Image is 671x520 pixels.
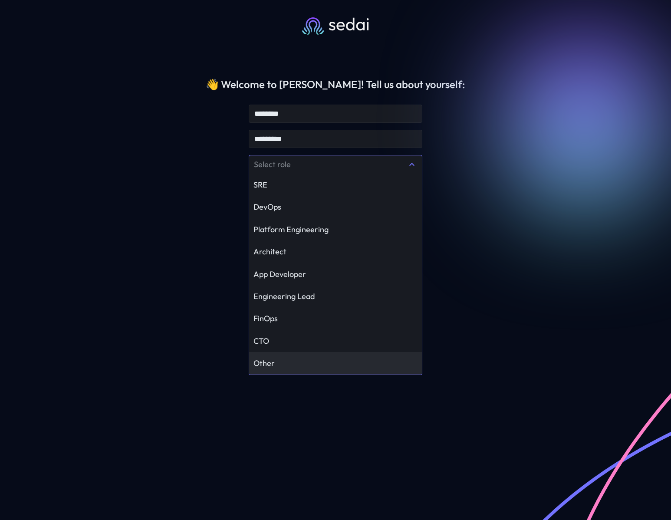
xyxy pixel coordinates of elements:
[253,224,418,234] div: Platform Engineering
[253,358,418,368] div: Other
[206,78,465,91] div: 👋 Welcome to [PERSON_NAME]! Tell us about yourself:
[253,291,418,301] div: Engineering Lead
[253,247,418,257] div: Architect
[253,269,418,279] div: App Developer
[253,313,418,323] div: FinOps
[253,180,418,190] div: SRE
[254,159,407,169] div: Select role
[253,336,418,346] div: CTO
[253,202,418,212] div: DevOps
